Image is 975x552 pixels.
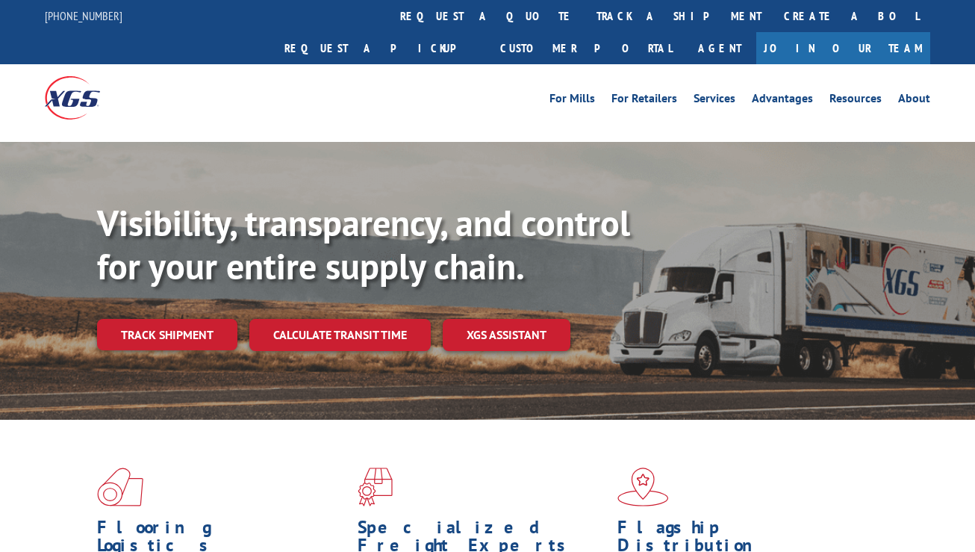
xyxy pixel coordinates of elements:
[829,93,882,109] a: Resources
[489,32,683,64] a: Customer Portal
[443,319,570,351] a: XGS ASSISTANT
[97,199,630,289] b: Visibility, transparency, and control for your entire supply chain.
[249,319,431,351] a: Calculate transit time
[358,468,393,506] img: xgs-icon-focused-on-flooring-red
[549,93,595,109] a: For Mills
[611,93,677,109] a: For Retailers
[97,468,143,506] img: xgs-icon-total-supply-chain-intelligence-red
[617,468,669,506] img: xgs-icon-flagship-distribution-model-red
[752,93,813,109] a: Advantages
[683,32,756,64] a: Agent
[273,32,489,64] a: Request a pickup
[756,32,930,64] a: Join Our Team
[45,8,122,23] a: [PHONE_NUMBER]
[898,93,930,109] a: About
[97,319,237,350] a: Track shipment
[694,93,735,109] a: Services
